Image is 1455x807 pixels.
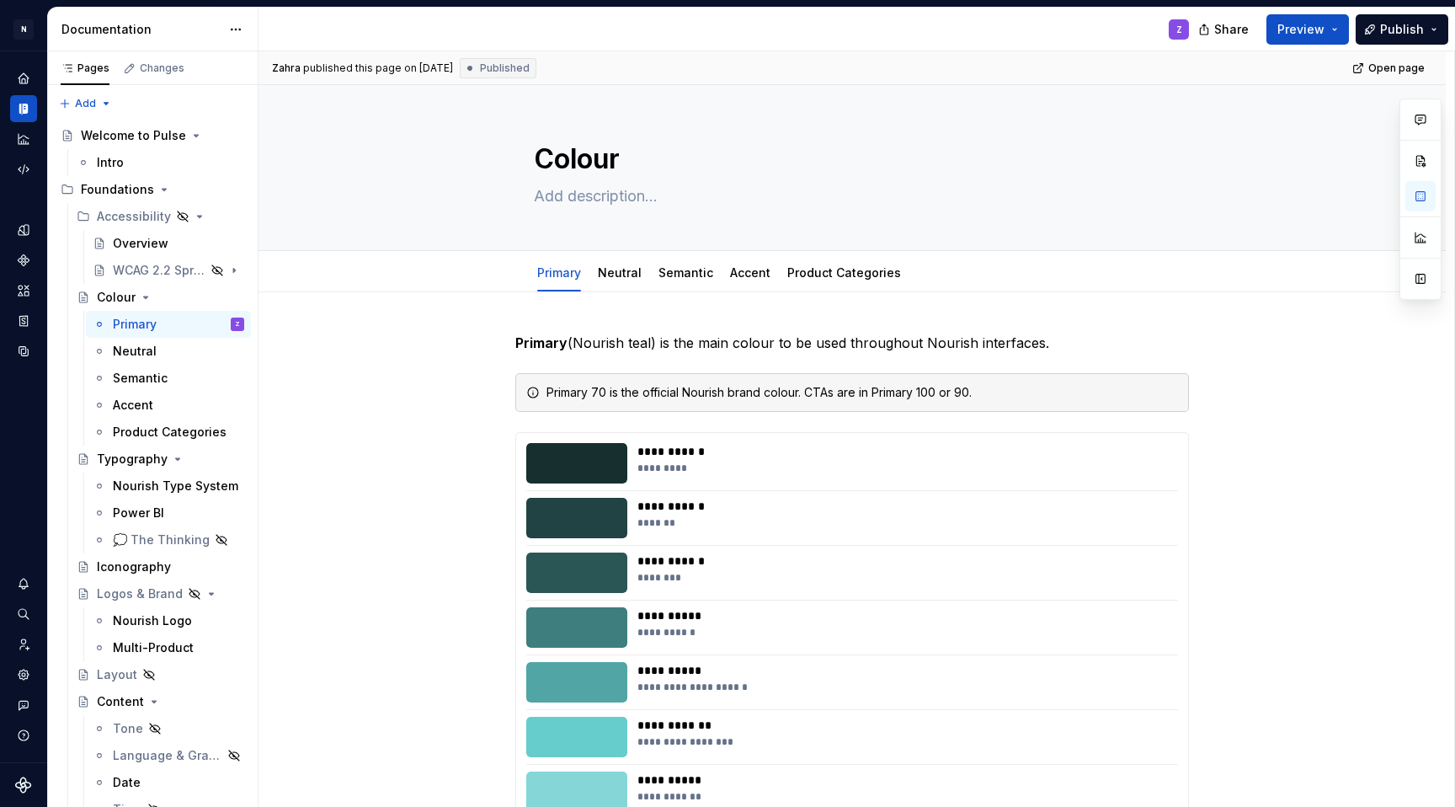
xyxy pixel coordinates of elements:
[97,451,168,468] div: Typography
[81,181,154,198] div: Foundations
[10,216,37,243] a: Design tokens
[1214,21,1249,38] span: Share
[113,424,227,441] div: Product Categories
[652,254,720,290] div: Semantic
[113,774,141,791] div: Date
[10,65,37,92] a: Home
[86,338,251,365] a: Neutral
[1368,61,1425,75] span: Open page
[140,61,184,75] div: Changes
[70,661,251,688] a: Layout
[3,11,44,47] button: N
[546,384,1178,401] div: Primary 70 is the official Nourish brand colour. CTAs are in Primary 100 or 90.
[97,666,137,683] div: Layout
[1176,23,1182,36] div: Z
[235,316,240,333] div: Z
[86,715,251,742] a: Tone
[70,580,251,607] a: Logos & Brand
[97,558,171,575] div: Iconography
[591,254,648,290] div: Neutral
[113,316,157,333] div: Primary
[530,254,588,290] div: Primary
[86,230,251,257] a: Overview
[70,553,251,580] a: Iconography
[54,122,251,149] a: Welcome to Pulse
[15,777,32,794] svg: Supernova Logo
[113,478,238,494] div: Nourish Type System
[54,176,251,203] div: Foundations
[10,338,37,365] a: Data sources
[787,265,901,280] a: Product Categories
[272,61,301,75] span: Zahra
[515,334,568,351] strong: Primary
[113,505,164,521] div: Power BI
[10,661,37,688] a: Settings
[1190,14,1260,45] button: Share
[10,570,37,597] div: Notifications
[113,370,168,387] div: Semantic
[97,289,136,306] div: Colour
[10,692,37,719] button: Contact support
[97,693,144,710] div: Content
[598,265,642,280] a: Neutral
[10,631,37,658] div: Invite team
[1266,14,1349,45] button: Preview
[1347,56,1432,80] a: Open page
[658,265,713,280] a: Semantic
[10,156,37,183] a: Code automation
[70,203,251,230] div: Accessibility
[10,247,37,274] a: Components
[81,127,186,144] div: Welcome to Pulse
[113,639,194,656] div: Multi-Product
[781,254,908,290] div: Product Categories
[10,126,37,152] a: Analytics
[113,343,157,360] div: Neutral
[730,265,770,280] a: Accent
[13,19,34,40] div: N
[515,333,1189,353] p: (Nourish teal) is the main colour to be used throughout Nourish interfaces.
[75,97,96,110] span: Add
[480,61,530,75] span: Published
[86,473,251,500] a: Nourish Type System
[113,397,153,414] div: Accent
[86,742,251,769] a: Language & Grammar
[61,21,221,38] div: Documentation
[1277,21,1324,38] span: Preview
[97,154,124,171] div: Intro
[86,419,251,446] a: Product Categories
[86,311,251,338] a: PrimaryZ
[86,634,251,661] a: Multi-Product
[1356,14,1448,45] button: Publish
[97,585,183,602] div: Logos & Brand
[113,262,205,279] div: WCAG 2.2 Sprint 2025
[86,526,251,553] a: 💭 The Thinking
[113,747,222,764] div: Language & Grammar
[10,277,37,304] a: Assets
[54,92,117,115] button: Add
[113,532,210,548] div: 💭 The Thinking
[1380,21,1424,38] span: Publish
[61,61,109,75] div: Pages
[530,139,1167,179] textarea: Colour
[86,392,251,419] a: Accent
[113,612,192,629] div: Nourish Logo
[86,500,251,526] a: Power BI
[97,208,171,225] div: Accessibility
[70,688,251,715] a: Content
[70,149,251,176] a: Intro
[70,284,251,311] a: Colour
[86,769,251,796] a: Date
[10,95,37,122] a: Documentation
[70,446,251,473] a: Typography
[10,601,37,628] button: Search ⌘K
[10,307,37,334] div: Storybook stories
